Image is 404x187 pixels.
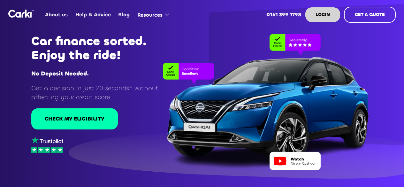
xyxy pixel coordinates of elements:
div: Resources [133,3,175,27]
a: 0161 399 1798 [263,2,305,27]
div: CHECK MY ELIGIBILITY [45,115,104,122]
strong: No Deposit Needed. [31,70,89,77]
a: GET A QUOTE [344,7,396,23]
a: Help & Advice [72,2,114,27]
img: stars [31,147,63,153]
strong: 0161 399 1798 [266,11,301,18]
a: LOGIN [305,7,340,22]
div: Resources [137,12,163,19]
a: Blog [115,2,133,27]
a: CHECK MY ELIGIBILITY [31,108,118,129]
img: Logo [8,10,34,18]
img: trustpilot [31,136,63,144]
a: home [8,10,34,18]
h1: Car finance sorted. Enjoy the ride! [31,34,174,62]
a: About us [42,2,72,27]
strong: LOGIN [316,12,330,18]
p: Get a decision in just 20 seconds* without affecting your credit score [31,84,174,101]
strong: GET A QUOTE [355,12,385,18]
